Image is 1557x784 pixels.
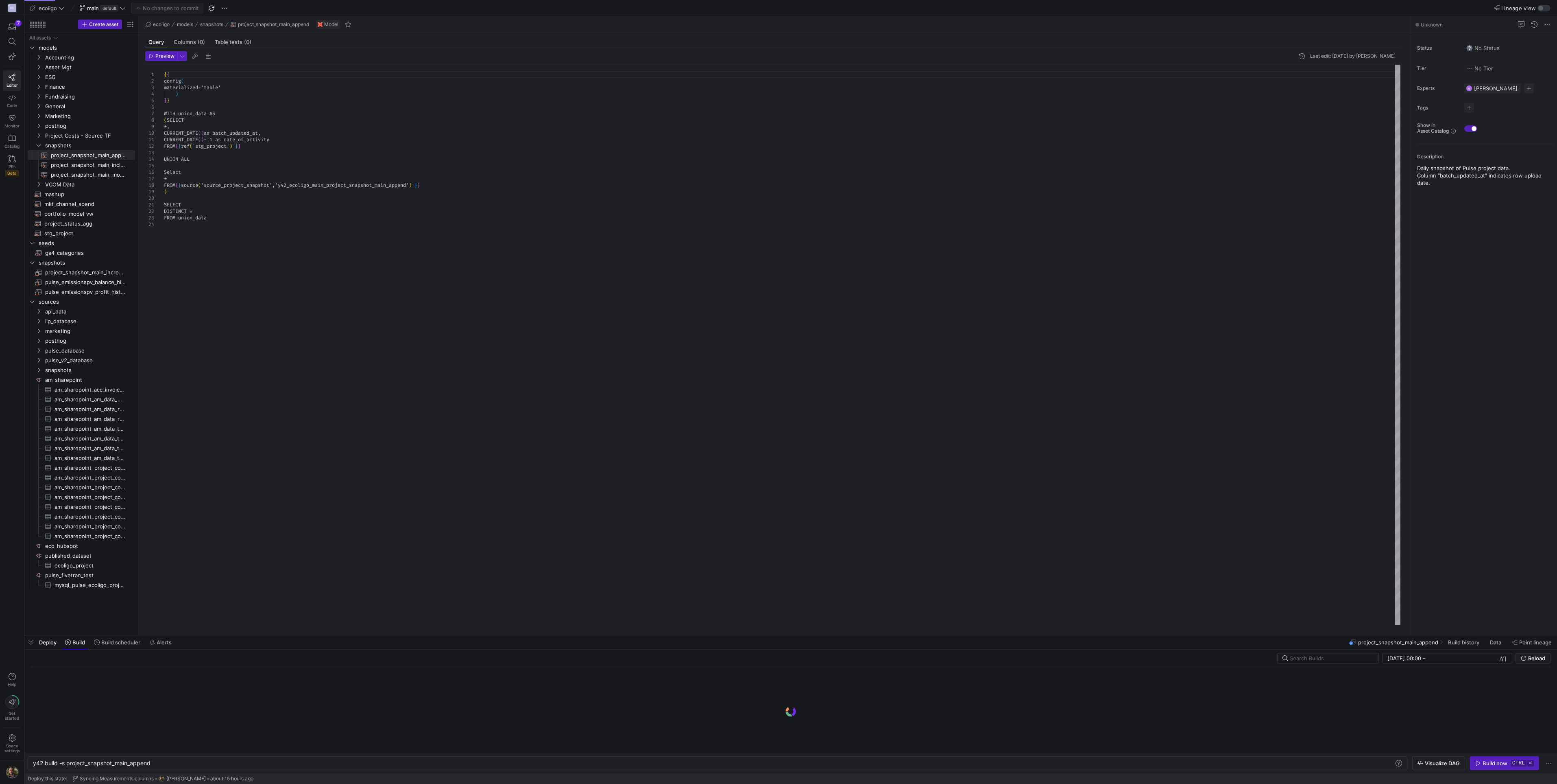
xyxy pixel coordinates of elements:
[28,209,135,219] a: portfolio_model_vw​​​​​​​​​​
[45,248,126,258] span: ga4_categories​​​​​​
[145,84,154,91] div: 3
[45,82,134,92] span: Finance
[28,443,135,453] a: am_sharepoint_am_data_table_gef​​​​​​​​​
[198,130,201,136] span: (
[29,35,51,41] div: All assets
[28,219,135,228] a: project_status_agg​​​​​​​​​​
[28,404,135,414] div: Press SPACE to select this row.
[45,317,134,326] span: iip_database
[417,182,420,188] span: }
[164,130,198,136] span: CURRENT_DATE
[5,170,19,176] span: Beta
[28,189,135,199] div: Press SPACE to select this row.
[28,385,135,394] a: am_sharepoint_acc_invoices_consolidated_tab​​​​​​​​​
[28,248,135,258] a: ga4_categories​​​​​​
[1501,5,1536,11] span: Lineage view
[55,434,126,443] span: am_sharepoint_am_data_table_fx​​​​​​​​​
[204,130,261,136] span: as batch_updated_at,
[3,692,21,724] button: Getstarted
[145,71,154,78] div: 1
[164,71,167,78] span: {
[181,182,198,188] span: source
[1466,65,1493,72] span: No Tier
[55,512,126,521] span: am_sharepoint_project_costs_ominvoices​​​​​​​​​
[39,239,134,248] span: seeds
[167,71,170,78] span: {
[145,51,177,61] button: Preview
[72,639,85,646] span: Build
[1417,85,1458,91] span: Experts
[3,111,21,131] a: Monitor
[1417,123,1449,134] span: Show in Asset Catalog
[3,131,21,152] a: Catalog
[70,773,255,784] button: Syncing Measurements columnshttps://storage.googleapis.com/y42-prod-data-exchange/images/7e7RzXvU...
[28,404,135,414] a: am_sharepoint_am_data_recorded_data_post_2024​​​​​​​​​
[28,375,135,385] a: am_sharepoint​​​​​​​​
[45,278,126,287] span: pulse_emissionspv_balance_historical​​​​​​​
[28,43,135,53] div: Press SPACE to select this row.
[28,551,135,561] div: Press SPACE to select this row.
[1417,45,1458,51] span: Status
[28,561,135,570] a: ecoligo_project​​​​​​​​​
[785,705,797,718] img: logo.gif
[39,258,134,267] span: snapshots
[145,91,154,97] div: 4
[148,39,164,45] span: Query
[164,156,190,162] span: UNION ALL
[181,78,184,84] span: (
[1427,655,1481,661] input: End datetime
[1444,635,1485,649] button: Build history
[145,208,154,215] div: 22
[144,20,172,29] button: ecoligo
[174,39,205,45] span: Columns
[45,268,126,277] span: project_snapshot_main_incremental​​​​​​​
[28,424,135,434] div: Press SPACE to select this row.
[235,143,238,149] span: }
[164,117,167,123] span: (
[28,463,135,473] div: Press SPACE to select this row.
[28,33,135,43] div: Press SPACE to select this row.
[414,182,417,188] span: }
[28,170,135,180] a: project_snapshot_main_monthly_vw​​​​​​​​​​
[178,143,181,149] span: {
[167,97,170,104] span: }
[145,130,154,136] div: 10
[28,248,135,258] div: Press SPACE to select this row.
[1425,760,1460,766] span: Visualize DAG
[28,355,135,365] div: Press SPACE to select this row.
[3,20,21,34] button: 7
[28,209,135,219] div: Press SPACE to select this row.
[28,131,135,140] div: Press SPACE to select this row.
[28,551,135,561] a: published_dataset​​​​​​​​
[1466,45,1473,51] img: No status
[1310,53,1396,59] div: Last edit: [DATE] by [PERSON_NAME]
[28,316,135,326] div: Press SPACE to select this row.
[157,639,172,646] span: Alerts
[145,149,154,156] div: 13
[28,160,135,170] a: project_snapshot_main_incl_domo​​​​​​​​​​
[45,356,134,365] span: pulse_v2_database
[1474,85,1518,92] span: [PERSON_NAME]
[28,580,135,590] a: mysql_pulse_ecoligo_project​​​​​​​​​
[28,482,135,492] a: am_sharepoint_project_costs_epra​​​​​​​​​
[28,394,135,404] a: am_sharepoint_am_data_mpa_detail​​​​​​​​​
[1519,639,1552,646] span: Point lineage
[1421,22,1443,28] span: Unknown
[3,731,21,757] a: Spacesettings
[45,375,134,385] span: am_sharepoint​​​​​​​​
[45,63,134,72] span: Asset Mgt
[78,3,128,13] button: maindefault
[55,502,126,512] span: am_sharepoint_project_costs_omcontracts​​​​​​​​​
[87,5,99,11] span: main
[44,199,126,209] span: mkt_channel_spend​​​​​​​​​​
[145,182,154,188] div: 18
[28,121,135,131] div: Press SPACE to select this row.
[39,5,57,11] span: ecoligo
[145,123,154,130] div: 9
[28,541,135,551] a: eco_hubspot​​​​​​​​
[145,221,154,228] div: 24
[164,182,175,188] span: FROM
[89,22,118,27] span: Create asset
[238,22,309,27] span: project_snapshot_main_append
[28,570,135,580] a: pulse_fivetran_test​​​​​​​​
